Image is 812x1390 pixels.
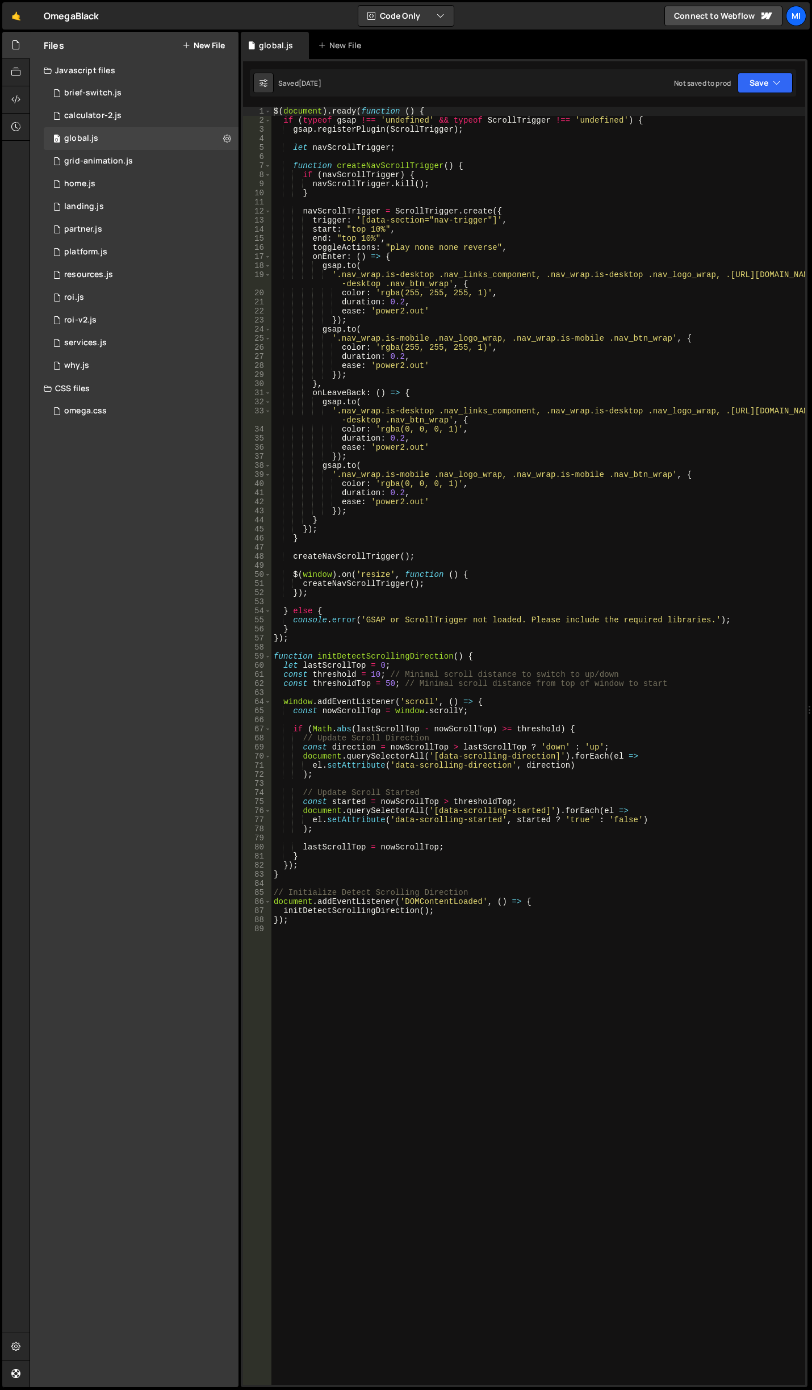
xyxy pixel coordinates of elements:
div: global.js [259,40,293,51]
div: 13274/39081.js [44,82,238,104]
div: 3 [243,125,271,134]
div: 2 [243,116,271,125]
div: 13274/39980.js [44,286,238,309]
div: 57 [243,634,271,643]
div: 23 [243,316,271,325]
div: 56 [243,625,271,634]
div: 68 [243,734,271,743]
div: 13274/39806.js [44,173,238,195]
div: 45 [243,525,271,534]
div: 49 [243,561,271,570]
div: 13274/44353.js [44,263,238,286]
div: 20 [243,288,271,298]
div: partner.js [64,224,102,235]
div: 19 [243,270,271,288]
div: 8 [243,170,271,179]
div: New File [318,40,366,51]
div: 24 [243,325,271,334]
div: 76 [243,806,271,815]
div: 77 [243,815,271,824]
div: 5 [243,143,271,152]
div: 30 [243,379,271,388]
div: 53 [243,597,271,606]
div: 13 [243,216,271,225]
div: 38 [243,461,271,470]
button: Save [738,73,793,93]
div: 31 [243,388,271,397]
div: Not saved to prod [674,78,731,88]
div: 11 [243,198,271,207]
div: 47 [243,543,271,552]
div: 18 [243,261,271,270]
div: 14 [243,225,271,234]
div: 86 [243,897,271,906]
div: services.js [64,338,107,348]
div: 44 [243,516,271,525]
div: landing.js [64,202,104,212]
div: OmegaBlack [44,9,99,23]
div: calculator-2.js [64,111,122,121]
div: 25 [243,334,271,343]
div: 60 [243,661,271,670]
div: 81 [243,852,271,861]
h2: Files [44,39,64,52]
div: 13274/38066.js [44,241,238,263]
div: 72 [243,770,271,779]
div: 61 [243,670,271,679]
div: 55 [243,616,271,625]
div: 9 [243,179,271,189]
div: 59 [243,652,271,661]
div: 74 [243,788,271,797]
div: 36 [243,443,271,452]
div: 26 [243,343,271,352]
div: 13274/33054.css [44,400,238,422]
div: 43 [243,506,271,516]
div: Saved [278,78,321,88]
div: 63 [243,688,271,697]
div: why.js [64,361,89,371]
div: CSS files [30,377,238,400]
div: 80 [243,843,271,852]
div: 10 [243,189,271,198]
div: grid-animation.js [64,156,133,166]
div: 50 [243,570,271,579]
div: 69 [243,743,271,752]
div: 78 [243,824,271,834]
div: platform.js [64,247,107,257]
div: 13274/33053.js [44,195,238,218]
div: 71 [243,761,271,770]
div: 15 [243,234,271,243]
div: 4 [243,134,271,143]
div: 67 [243,725,271,734]
div: 40 [243,479,271,488]
div: 70 [243,752,271,761]
div: 85 [243,888,271,897]
div: 27 [243,352,271,361]
div: 13274/38776.js [44,354,238,377]
div: 34 [243,425,271,434]
div: 41 [243,488,271,497]
div: 16 [243,243,271,252]
div: 65 [243,706,271,715]
div: 46 [243,534,271,543]
div: global.js [64,133,98,144]
a: Connect to Webflow [664,6,782,26]
div: 88 [243,915,271,924]
div: resources.js [64,270,113,280]
div: 79 [243,834,271,843]
div: 83 [243,870,271,879]
div: 22 [243,307,271,316]
div: home.js [64,179,95,189]
div: 13274/39834.js [44,127,238,150]
a: 🤙 [2,2,30,30]
div: 1 [243,107,271,116]
div: 17 [243,252,271,261]
div: 51 [243,579,271,588]
div: 54 [243,606,271,616]
div: 52 [243,588,271,597]
div: 13274/43119.js [44,104,238,127]
div: 12 [243,207,271,216]
div: 75 [243,797,271,806]
div: Mi [786,6,806,26]
button: New File [182,41,225,50]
